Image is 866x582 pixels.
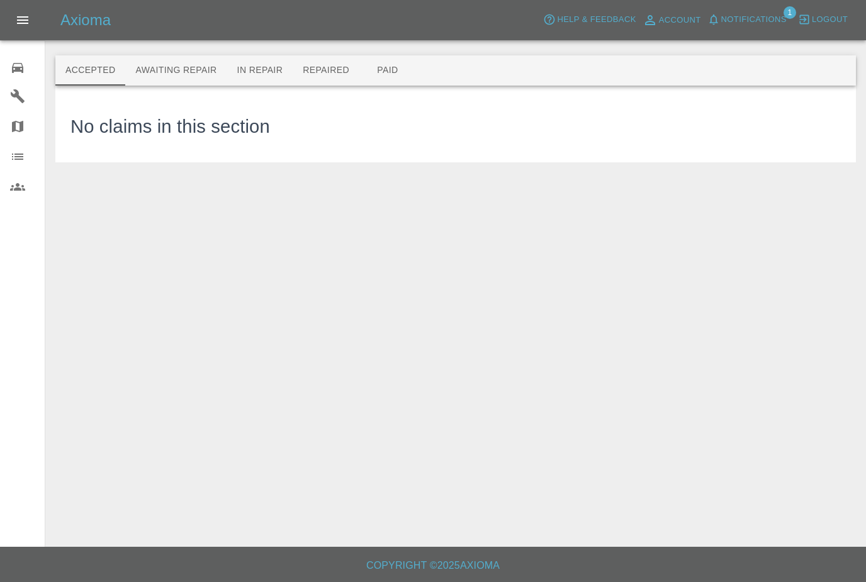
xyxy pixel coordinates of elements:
span: 1 [784,6,796,19]
h3: No claims in this section [70,113,270,141]
button: Logout [795,10,851,30]
a: Account [639,10,704,30]
button: Accepted [55,55,125,86]
span: Account [659,13,701,28]
span: Notifications [721,13,787,27]
h6: Copyright © 2025 Axioma [10,557,856,574]
span: Logout [812,13,848,27]
button: In Repair [227,55,293,86]
h5: Axioma [60,10,111,30]
button: Help & Feedback [540,10,639,30]
button: Paid [359,55,416,86]
button: Repaired [293,55,359,86]
button: Open drawer [8,5,38,35]
span: Help & Feedback [557,13,636,27]
button: Awaiting Repair [125,55,227,86]
button: Notifications [704,10,790,30]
